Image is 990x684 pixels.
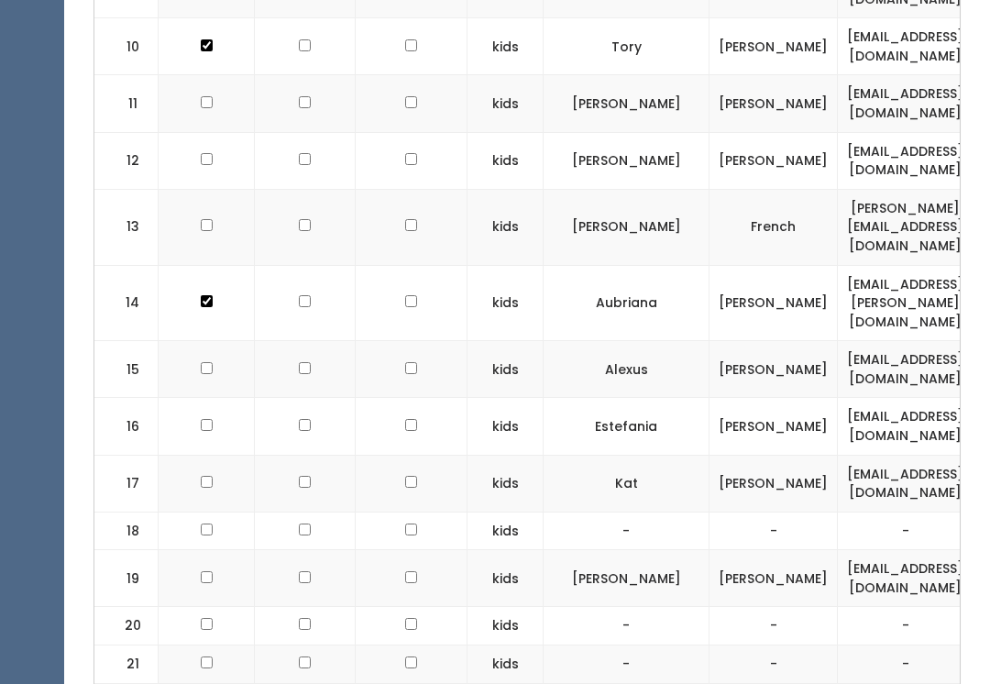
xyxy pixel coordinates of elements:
[544,645,709,684] td: -
[94,132,159,189] td: 12
[94,398,159,455] td: 16
[709,189,838,265] td: French
[467,398,544,455] td: kids
[838,398,973,455] td: [EMAIL_ADDRESS][DOMAIN_NAME]
[94,341,159,398] td: 15
[467,341,544,398] td: kids
[838,455,973,512] td: [EMAIL_ADDRESS][DOMAIN_NAME]
[544,341,709,398] td: Alexus
[467,75,544,132] td: kids
[94,18,159,75] td: 10
[544,550,709,607] td: [PERSON_NAME]
[838,265,973,341] td: [EMAIL_ADDRESS][PERSON_NAME][DOMAIN_NAME]
[94,189,159,265] td: 13
[709,398,838,455] td: [PERSON_NAME]
[467,18,544,75] td: kids
[467,189,544,265] td: kids
[94,455,159,512] td: 17
[709,75,838,132] td: [PERSON_NAME]
[467,455,544,512] td: kids
[709,512,838,550] td: -
[94,512,159,550] td: 18
[709,550,838,607] td: [PERSON_NAME]
[709,132,838,189] td: [PERSON_NAME]
[467,132,544,189] td: kids
[467,645,544,684] td: kids
[838,132,973,189] td: [EMAIL_ADDRESS][DOMAIN_NAME]
[709,18,838,75] td: [PERSON_NAME]
[544,265,709,341] td: Aubriana
[838,512,973,550] td: -
[544,132,709,189] td: [PERSON_NAME]
[94,607,159,645] td: 20
[544,75,709,132] td: [PERSON_NAME]
[709,341,838,398] td: [PERSON_NAME]
[838,189,973,265] td: [PERSON_NAME][EMAIL_ADDRESS][DOMAIN_NAME]
[838,607,973,645] td: -
[709,265,838,341] td: [PERSON_NAME]
[94,645,159,684] td: 21
[467,607,544,645] td: kids
[544,189,709,265] td: [PERSON_NAME]
[544,512,709,550] td: -
[467,512,544,550] td: kids
[709,645,838,684] td: -
[544,398,709,455] td: Estefania
[94,265,159,341] td: 14
[838,75,973,132] td: [EMAIL_ADDRESS][DOMAIN_NAME]
[838,341,973,398] td: [EMAIL_ADDRESS][DOMAIN_NAME]
[838,645,973,684] td: -
[94,550,159,607] td: 19
[709,455,838,512] td: [PERSON_NAME]
[838,18,973,75] td: [EMAIL_ADDRESS][DOMAIN_NAME]
[467,265,544,341] td: kids
[94,75,159,132] td: 11
[709,607,838,645] td: -
[838,550,973,607] td: [EMAIL_ADDRESS][DOMAIN_NAME]
[544,18,709,75] td: Tory
[544,455,709,512] td: Kat
[544,607,709,645] td: -
[467,550,544,607] td: kids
